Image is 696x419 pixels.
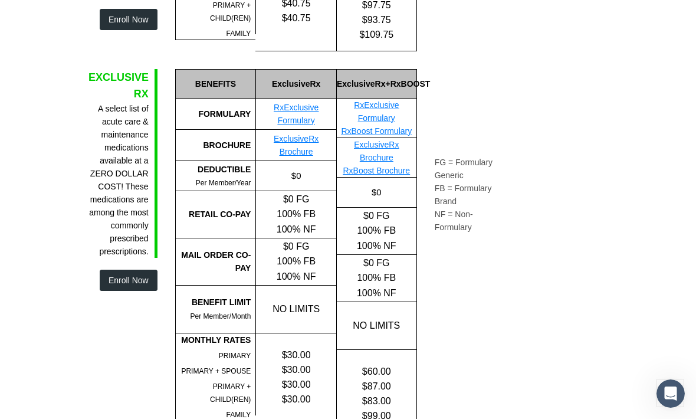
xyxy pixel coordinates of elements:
div: NO LIMITS [336,302,416,349]
div: $0 FG [337,256,416,270]
span: PRIMARY + CHILD(REN) [210,1,251,22]
div: $30.00 [256,348,336,362]
div: DEDUCTIBLE [176,163,251,176]
div: ExclusiveRx [255,69,336,99]
button: Enroll Now [100,270,157,291]
div: $30.00 [256,362,336,377]
div: RETAIL CO-PAY [176,208,251,221]
a: RxExclusive Formulary [274,103,319,125]
div: EXCLUSIVE RX [88,69,149,103]
span: Per Member/Year [196,179,251,187]
span: FAMILY [226,30,251,38]
div: $0 FG [337,208,416,223]
a: RxExclusive Formulary [354,100,399,123]
div: BROCHURE [175,130,256,161]
div: A select list of acute care & maintenance medications available at a ZERO DOLLAR COST! These medi... [88,102,149,258]
iframe: Intercom live chat [656,379,685,408]
span: PRIMARY + CHILD(REN) [210,382,251,404]
div: $0 [255,161,336,191]
a: RxBoost Brochure [343,166,410,175]
div: NO LIMITS [255,286,336,333]
span: Per Member/Month [191,312,251,320]
a: RxBoost Formulary [341,126,412,136]
span: NF = Non-Formulary [435,209,473,232]
span: FG = Formulary Generic [435,158,493,180]
span: PRIMARY [219,352,251,360]
div: 100% FB [337,223,416,238]
div: 100% FB [256,207,336,221]
div: MAIL ORDER CO-PAY [176,248,251,274]
div: $0 [336,178,416,207]
span: PRIMARY + SPOUSE [181,367,251,375]
div: $40.75 [256,11,336,25]
a: ExclusiveRx Brochure [274,134,319,156]
span: FAMILY [226,411,251,419]
div: $109.75 [337,27,416,42]
div: $60.00 [337,364,416,379]
div: 100% FB [256,254,336,269]
div: 100% NF [256,222,336,237]
div: $30.00 [256,377,336,392]
a: ExclusiveRx Brochure [354,140,399,162]
div: $0 FG [256,239,336,254]
div: 100% NF [256,269,336,284]
div: 100% NF [337,238,416,253]
div: ExclusiveRx+RxBOOST [336,69,416,99]
div: FORMULARY [175,99,256,130]
div: 100% FB [337,270,416,285]
button: Enroll Now [100,9,157,30]
div: $30.00 [256,392,336,407]
div: BENEFIT LIMIT [176,296,251,309]
span: FB = Formulary Brand [435,184,492,206]
div: $87.00 [337,379,416,394]
div: $83.00 [337,394,416,408]
div: $0 FG [256,192,336,207]
div: 100% NF [337,286,416,300]
div: $93.75 [337,12,416,27]
div: BENEFITS [175,69,256,99]
div: MONTHLY RATES [176,333,251,346]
